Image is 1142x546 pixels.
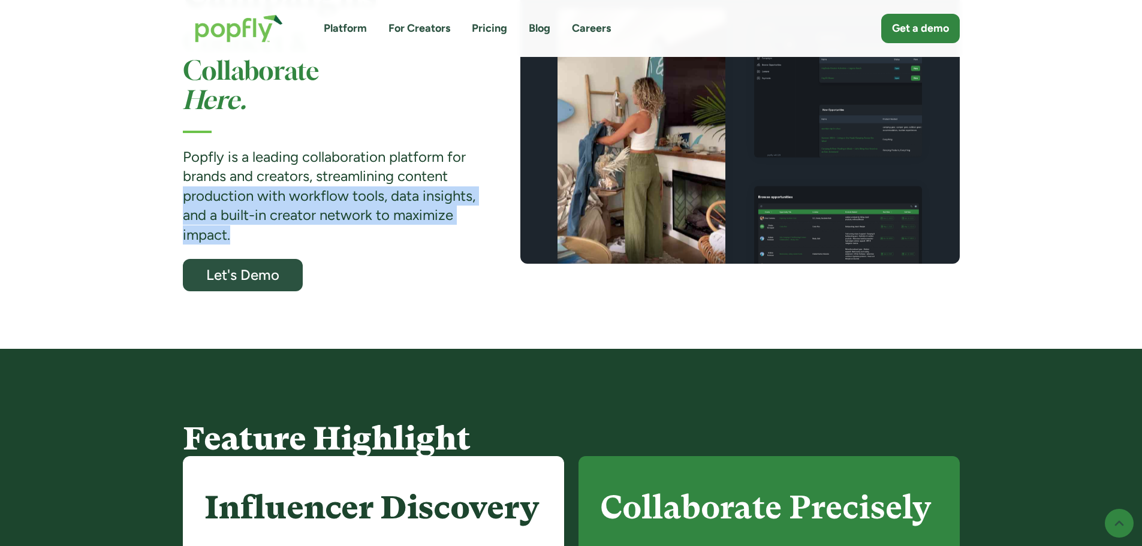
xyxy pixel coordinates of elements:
[183,148,475,243] strong: Popfly is a leading collaboration platform for brands and creators, streamlining content producti...
[572,21,611,36] a: Careers
[183,29,477,116] h2: Connect & Collaborate
[472,21,507,36] a: Pricing
[183,89,246,114] em: Here.
[881,14,960,43] a: Get a demo
[183,259,303,291] a: Let's Demo
[892,21,949,36] div: Get a demo
[529,21,550,36] a: Blog
[183,421,960,456] h4: Feature Highlight
[194,267,292,282] div: Let's Demo
[600,488,931,526] strong: Collaborate Precisely
[388,21,450,36] a: For Creators
[324,21,367,36] a: Platform
[183,2,295,55] a: home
